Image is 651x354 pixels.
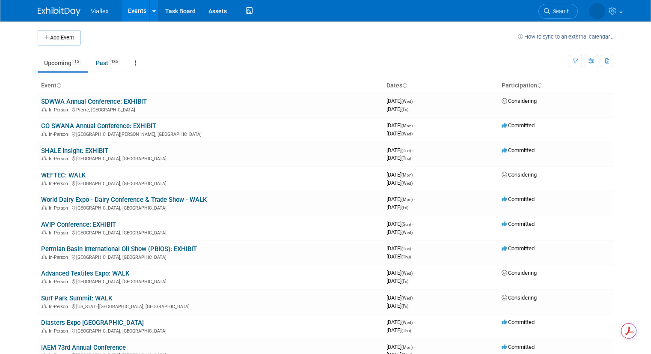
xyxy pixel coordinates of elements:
[49,304,71,309] span: In-Person
[386,294,415,301] span: [DATE]
[401,181,413,186] span: (Wed)
[538,4,578,19] a: Search
[386,221,413,227] span: [DATE]
[41,204,380,211] div: [GEOGRAPHIC_DATA], [GEOGRAPHIC_DATA]
[401,148,411,153] span: (Tue)
[91,8,109,15] span: Viaflex
[386,122,415,129] span: [DATE]
[414,344,415,350] span: -
[49,255,71,260] span: In-Person
[42,304,47,308] img: In-Person Event
[386,253,411,260] span: [DATE]
[386,106,408,112] span: [DATE]
[42,156,47,160] img: In-Person Event
[498,78,613,93] th: Participation
[401,279,408,284] span: (Fri)
[41,294,112,302] a: Surf Park Summit: WALK
[386,278,408,284] span: [DATE]
[386,98,415,104] span: [DATE]
[42,107,47,111] img: In-Person Event
[386,303,408,309] span: [DATE]
[386,171,415,178] span: [DATE]
[42,279,47,283] img: In-Person Event
[502,319,535,325] span: Committed
[41,221,116,228] a: AVIP Conference: EXHIBIT
[414,122,415,129] span: -
[414,294,415,301] span: -
[412,147,413,153] span: -
[414,98,415,104] span: -
[38,7,80,16] img: ExhibitDay
[386,155,411,161] span: [DATE]
[41,303,380,309] div: [US_STATE][GEOGRAPHIC_DATA], [GEOGRAPHIC_DATA]
[502,245,535,252] span: Committed
[38,30,80,45] button: Add Event
[518,33,613,40] a: How to sync to an external calendar...
[41,253,380,260] div: [GEOGRAPHIC_DATA], [GEOGRAPHIC_DATA]
[414,196,415,202] span: -
[550,8,570,15] span: Search
[38,78,383,93] th: Event
[41,278,380,285] div: [GEOGRAPHIC_DATA], [GEOGRAPHIC_DATA]
[589,3,605,19] img: Deb Johnson
[386,130,413,137] span: [DATE]
[502,147,535,153] span: Committed
[72,59,81,65] span: 15
[502,344,535,350] span: Committed
[386,180,413,186] span: [DATE]
[401,328,411,333] span: (Thu)
[401,246,411,251] span: (Tue)
[386,319,415,325] span: [DATE]
[386,270,415,276] span: [DATE]
[401,107,408,112] span: (Fri)
[41,130,380,137] div: [GEOGRAPHIC_DATA][PERSON_NAME], [GEOGRAPHIC_DATA]
[38,55,88,71] a: Upcoming15
[42,181,47,185] img: In-Person Event
[41,180,380,186] div: [GEOGRAPHIC_DATA], [GEOGRAPHIC_DATA]
[49,181,71,186] span: In-Person
[401,296,413,300] span: (Wed)
[401,123,413,128] span: (Mon)
[386,147,413,153] span: [DATE]
[41,344,126,351] a: IAEM 73rd Annual Conference
[49,132,71,137] span: In-Person
[386,344,415,350] span: [DATE]
[41,171,86,179] a: WEFTEC: WALK
[414,171,415,178] span: -
[414,319,415,325] span: -
[401,205,408,210] span: (Fri)
[402,82,407,89] a: Sort by Start Date
[401,304,408,309] span: (Fri)
[537,82,541,89] a: Sort by Participation Type
[401,255,411,259] span: (Thu)
[383,78,498,93] th: Dates
[386,245,413,252] span: [DATE]
[401,345,413,350] span: (Mon)
[42,132,47,136] img: In-Person Event
[41,270,129,277] a: Advanced Textiles Expo: WALK
[386,196,415,202] span: [DATE]
[41,147,108,155] a: SHALE Insight: EXHIBIT
[41,122,156,130] a: CO SWANA Annual Conference: EXHIBIT
[401,132,413,136] span: (Wed)
[41,155,380,162] div: [GEOGRAPHIC_DATA], [GEOGRAPHIC_DATA]
[401,230,413,235] span: (Wed)
[56,82,61,89] a: Sort by Event Name
[41,106,380,113] div: Pierre, [GEOGRAPHIC_DATA]
[401,156,411,161] span: (Thu)
[414,270,415,276] span: -
[49,107,71,113] span: In-Person
[502,171,537,178] span: Considering
[401,197,413,202] span: (Mon)
[386,327,411,333] span: [DATE]
[502,221,535,227] span: Committed
[42,328,47,333] img: In-Person Event
[41,98,147,105] a: SDWWA Annual Conference: EXHIBIT
[41,229,380,236] div: [GEOGRAPHIC_DATA], [GEOGRAPHIC_DATA]
[49,205,71,211] span: In-Person
[49,230,71,236] span: In-Person
[42,205,47,210] img: In-Person Event
[41,327,380,334] div: [GEOGRAPHIC_DATA], [GEOGRAPHIC_DATA]
[401,222,411,227] span: (Sun)
[49,328,71,334] span: In-Person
